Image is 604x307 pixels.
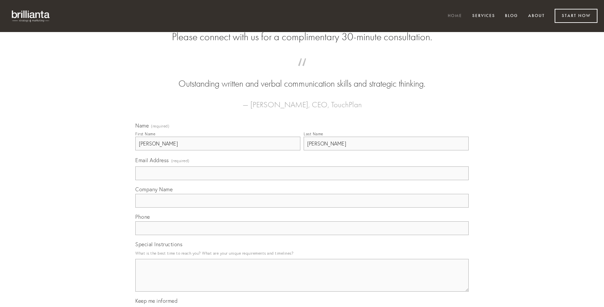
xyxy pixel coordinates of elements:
[135,213,150,220] span: Phone
[444,11,466,22] a: Home
[7,7,56,26] img: brillianta - research, strategy, marketing
[135,249,469,258] p: What is the best time to reach you? What are your unique requirements and timelines?
[171,156,190,165] span: (required)
[524,11,549,22] a: About
[146,90,458,111] figcaption: — [PERSON_NAME], CEO, TouchPlan
[135,241,182,247] span: Special Instructions
[501,11,522,22] a: Blog
[135,131,155,136] div: First Name
[135,122,149,129] span: Name
[135,31,469,43] h2: Please connect with us for a complimentary 30-minute consultation.
[555,9,597,23] a: Start Now
[146,65,458,90] blockquote: Outstanding written and verbal communication skills and strategic thinking.
[304,131,323,136] div: Last Name
[135,186,173,193] span: Company Name
[135,157,169,163] span: Email Address
[151,124,169,128] span: (required)
[135,298,177,304] span: Keep me informed
[146,65,458,77] span: “
[468,11,499,22] a: Services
